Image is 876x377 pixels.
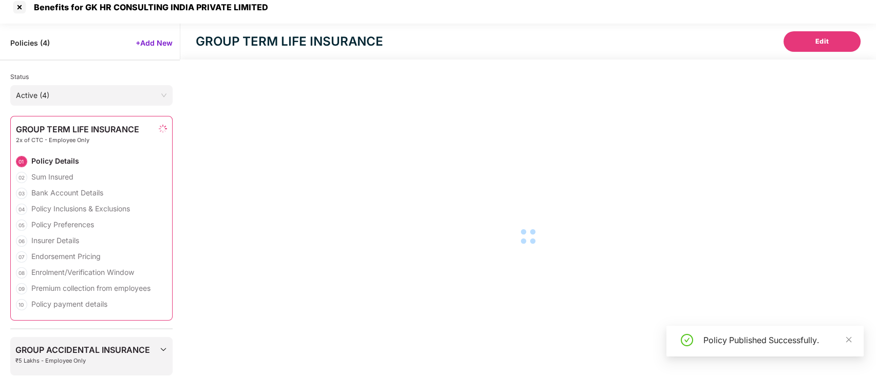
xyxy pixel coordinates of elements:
[31,220,94,229] div: Policy Preferences
[15,345,150,354] span: GROUP ACCIDENTAL INSURANCE
[10,73,29,81] span: Status
[16,267,27,279] div: 08
[31,172,73,182] div: Sum Insured
[16,125,139,134] span: GROUP TERM LIFE INSURANCE
[28,2,268,12] div: Benefits for GK HR CONSULTING INDIA PRIVATE LIMITED
[31,251,101,261] div: Endorsement Pricing
[31,283,151,293] div: Premium collection from employees
[16,235,27,247] div: 06
[136,38,173,48] span: +Add New
[845,336,852,343] span: close
[31,156,79,166] div: Policy Details
[16,283,27,294] div: 09
[31,204,130,213] div: Policy Inclusions & Exclusions
[196,32,383,51] div: GROUP TERM LIFE INSURANCE
[31,267,134,277] div: Enrolment/Verification Window
[31,235,79,245] div: Insurer Details
[815,36,829,47] span: Edit
[31,188,103,197] div: Bank Account Details
[16,172,27,183] div: 02
[16,88,167,103] span: Active (4)
[681,334,693,346] span: check-circle
[16,299,27,310] div: 10
[16,188,27,199] div: 03
[703,334,851,346] div: Policy Published Successfully.
[16,137,139,144] span: 2x of CTC - Employee Only
[159,345,167,353] img: svg+xml;base64,PHN2ZyBpZD0iRHJvcGRvd24tMzJ4MzIiIHhtbG5zPSJodHRwOi8vd3d3LnczLm9yZy8yMDAwL3N2ZyIgd2...
[16,204,27,215] div: 04
[16,220,27,231] div: 05
[16,251,27,263] div: 07
[15,358,150,364] span: ₹5 Lakhs - Employee Only
[10,38,50,48] span: Policies ( 4 )
[16,156,27,167] div: 01
[784,31,861,52] button: Edit
[31,299,107,309] div: Policy payment details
